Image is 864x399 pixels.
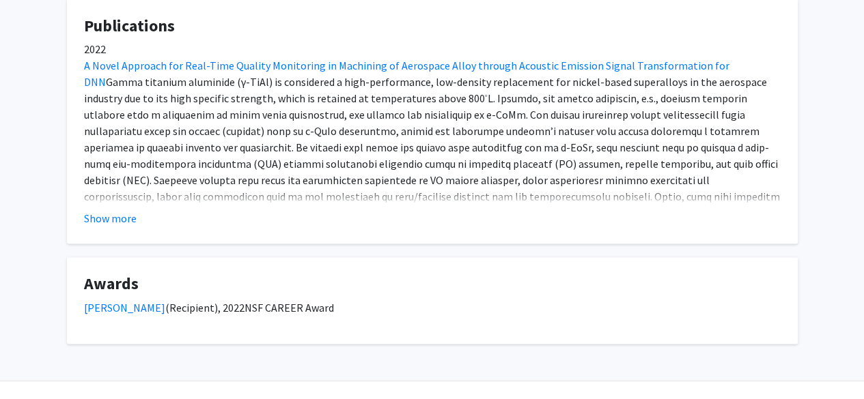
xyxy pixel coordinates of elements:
[84,274,781,294] h4: Awards
[245,301,334,314] span: NSF CAREER Award
[84,210,137,226] button: Show more
[84,16,781,36] h4: Publications
[485,90,488,100] sup: ◦
[84,299,781,316] p: (Recipient), 2022
[84,301,165,314] a: [PERSON_NAME]
[10,338,58,389] iframe: Chat
[84,59,729,89] a: A Novel Approach for Real-Time Quality Monitoring in Machining of Aerospace Alloy through Acousti...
